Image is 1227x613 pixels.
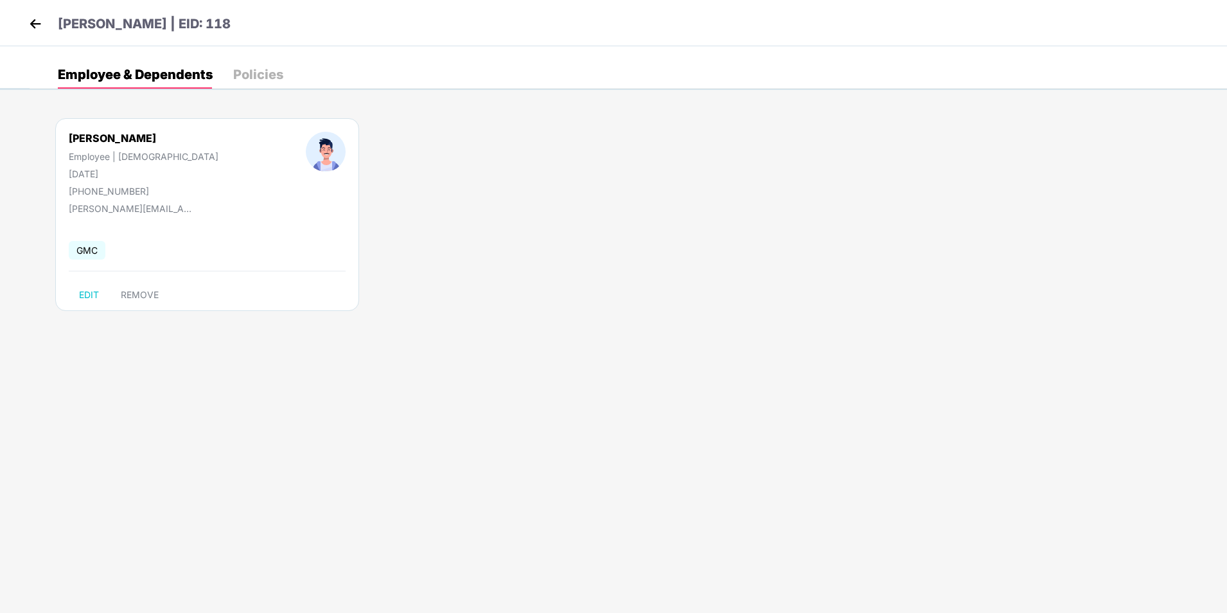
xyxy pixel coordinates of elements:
button: EDIT [69,285,109,305]
div: [PERSON_NAME][EMAIL_ADDRESS][DOMAIN_NAME] [69,203,197,214]
div: [DATE] [69,168,218,179]
div: Policies [233,68,283,81]
span: EDIT [79,290,99,300]
div: Employee & Dependents [58,68,213,81]
img: profileImage [306,132,346,172]
div: Employee | [DEMOGRAPHIC_DATA] [69,151,218,162]
div: [PERSON_NAME] [69,132,218,145]
span: GMC [69,241,105,260]
div: [PHONE_NUMBER] [69,186,218,197]
button: REMOVE [110,285,169,305]
p: [PERSON_NAME] | EID: 118 [58,14,231,34]
img: back [26,14,45,33]
span: REMOVE [121,290,159,300]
